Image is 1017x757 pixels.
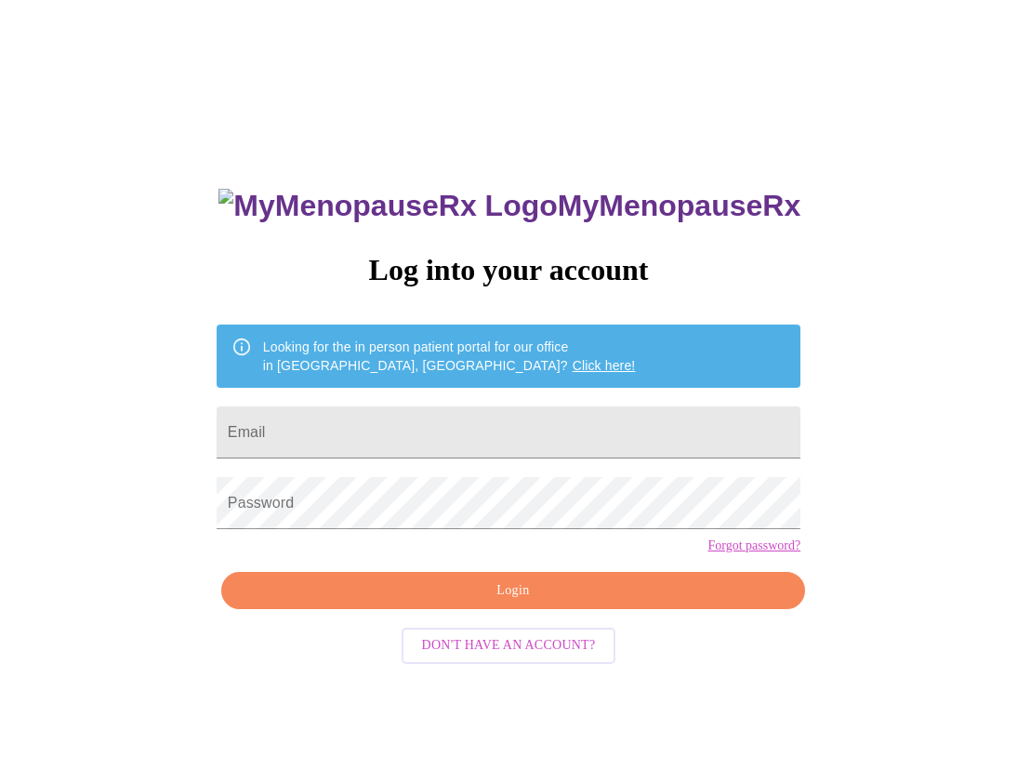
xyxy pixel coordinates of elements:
a: Click here! [573,358,636,373]
a: Forgot password? [707,538,800,553]
span: Don't have an account? [422,634,596,657]
img: MyMenopauseRx Logo [218,189,557,223]
h3: MyMenopauseRx [218,189,800,223]
button: Login [221,572,805,610]
h3: Log into your account [217,253,800,287]
div: Looking for the in person patient portal for our office in [GEOGRAPHIC_DATA], [GEOGRAPHIC_DATA]? [263,330,636,382]
button: Don't have an account? [402,628,616,664]
span: Login [243,579,784,603]
a: Don't have an account? [397,636,621,652]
